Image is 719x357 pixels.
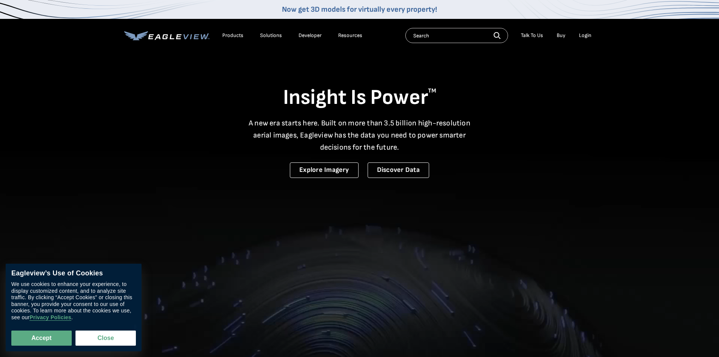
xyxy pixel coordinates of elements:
[222,32,243,39] div: Products
[405,28,508,43] input: Search
[11,281,136,321] div: We use cookies to enhance your experience, to display customized content, and to analyze site tra...
[428,87,436,94] sup: TM
[11,331,72,346] button: Accept
[29,315,71,321] a: Privacy Policies
[557,32,565,39] a: Buy
[260,32,282,39] div: Solutions
[338,32,362,39] div: Resources
[244,117,475,153] p: A new era starts here. Built on more than 3.5 billion high-resolution aerial images, Eagleview ha...
[282,5,437,14] a: Now get 3D models for virtually every property!
[521,32,543,39] div: Talk To Us
[75,331,136,346] button: Close
[124,85,595,111] h1: Insight Is Power
[11,269,136,278] div: Eagleview’s Use of Cookies
[579,32,591,39] div: Login
[290,162,359,178] a: Explore Imagery
[299,32,322,39] a: Developer
[368,162,429,178] a: Discover Data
